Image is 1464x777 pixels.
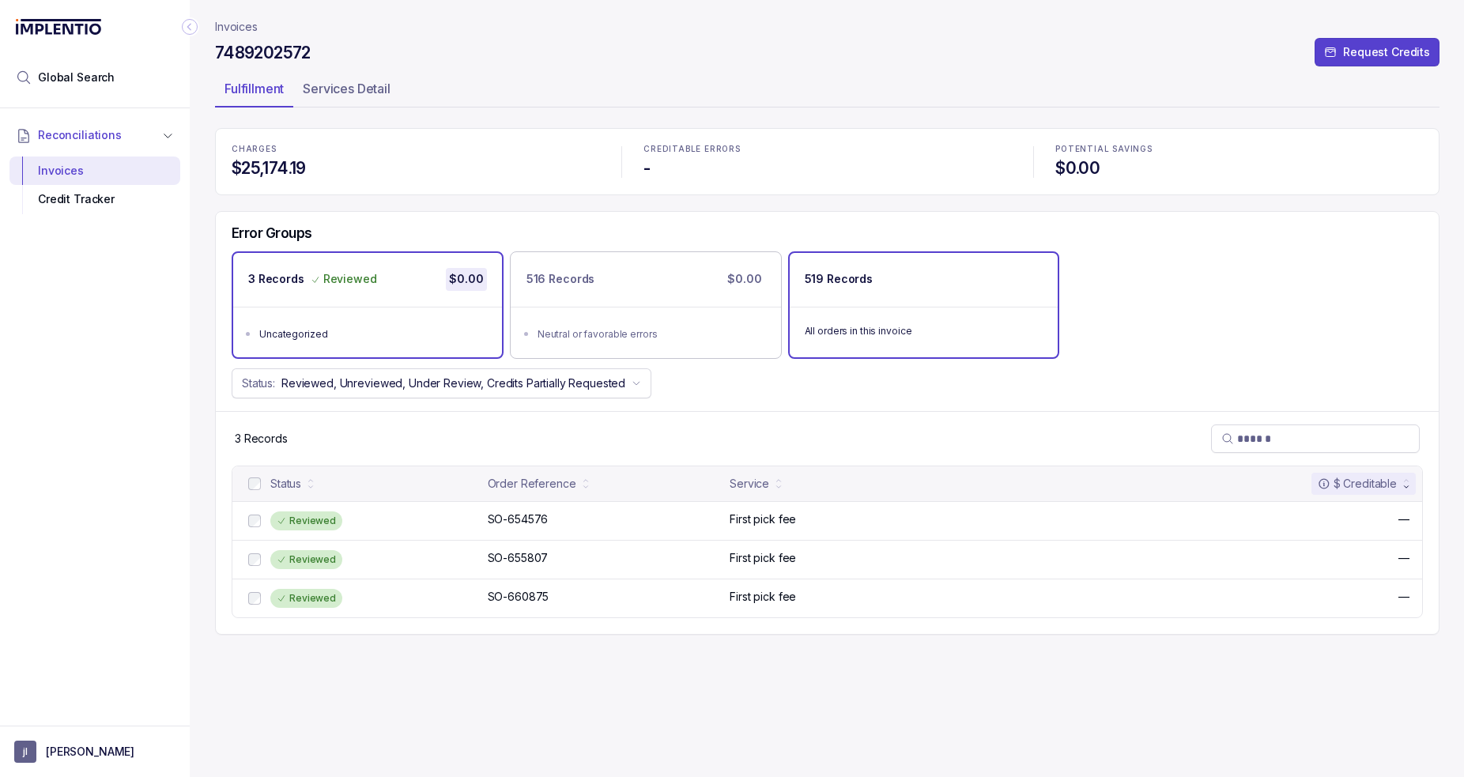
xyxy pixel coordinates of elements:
[270,589,342,608] div: Reviewed
[259,326,485,342] div: Uncategorized
[323,271,377,287] p: Reviewed
[232,368,651,398] button: Status:Reviewed, Unreviewed, Under Review, Credits Partially Requested
[232,157,599,179] h4: $25,174.19
[248,515,261,527] input: checkbox-checkbox
[488,476,576,492] div: Order Reference
[724,268,764,290] p: $0.00
[215,19,258,35] nav: breadcrumb
[643,145,1011,154] p: CREDITABLE ERRORS
[180,17,199,36] div: Collapse Icon
[643,157,1011,179] h4: -
[38,70,115,85] span: Global Search
[488,550,549,566] p: SO-655807
[488,511,549,527] p: SO-654576
[488,589,549,605] p: SO-660875
[225,79,284,98] p: Fulfillment
[446,268,486,290] p: $0.00
[730,550,796,566] p: First pick fee
[526,271,594,287] p: 516 Records
[215,76,293,107] li: Tab Fulfillment
[248,477,261,490] input: checkbox-checkbox
[14,741,175,763] button: User initials[PERSON_NAME]
[730,476,769,492] div: Service
[270,476,301,492] div: Status
[293,76,400,107] li: Tab Services Detail
[38,127,122,143] span: Reconciliations
[215,76,1439,107] ul: Tab Group
[1398,550,1409,566] p: —
[235,431,288,447] p: 3 Records
[232,224,312,242] h5: Error Groups
[1055,145,1423,154] p: POTENTIAL SAVINGS
[248,592,261,605] input: checkbox-checkbox
[215,42,311,64] h4: 7489202572
[270,550,342,569] div: Reviewed
[730,589,796,605] p: First pick fee
[281,375,625,391] p: Reviewed, Unreviewed, Under Review, Credits Partially Requested
[1318,476,1397,492] div: $ Creditable
[1398,511,1409,527] p: —
[235,431,288,447] div: Remaining page entries
[242,375,275,391] p: Status:
[9,118,180,153] button: Reconciliations
[1343,44,1430,60] p: Request Credits
[248,553,261,566] input: checkbox-checkbox
[46,744,134,760] p: [PERSON_NAME]
[1315,38,1439,66] button: Request Credits
[1055,157,1423,179] h4: $0.00
[22,157,168,185] div: Invoices
[232,145,599,154] p: CHARGES
[9,153,180,217] div: Reconciliations
[805,323,1043,339] p: All orders in this invoice
[22,185,168,213] div: Credit Tracker
[538,326,764,342] div: Neutral or favorable errors
[215,19,258,35] a: Invoices
[303,79,391,98] p: Services Detail
[14,741,36,763] span: User initials
[248,271,304,287] p: 3 Records
[1398,589,1409,605] p: —
[805,271,873,287] p: 519 Records
[730,511,796,527] p: First pick fee
[270,511,342,530] div: Reviewed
